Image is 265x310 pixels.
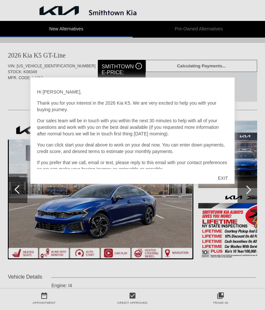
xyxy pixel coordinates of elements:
p: Thank you for your interest in the 2026 Kia K5. We are very excited to help you with your buying ... [37,100,228,113]
div: EXIT [211,168,235,188]
p: If you prefer that we call, email or text, please reply to this email with your contact preferenc... [37,159,228,172]
p: Hi [PERSON_NAME], [37,89,228,95]
p: You can click start your deal above to work on your deal now. You can enter down payments, credit... [37,142,228,155]
p: Our sales team will be in touch with you within the next 30 minutes to help with all of your ques... [37,117,228,137]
